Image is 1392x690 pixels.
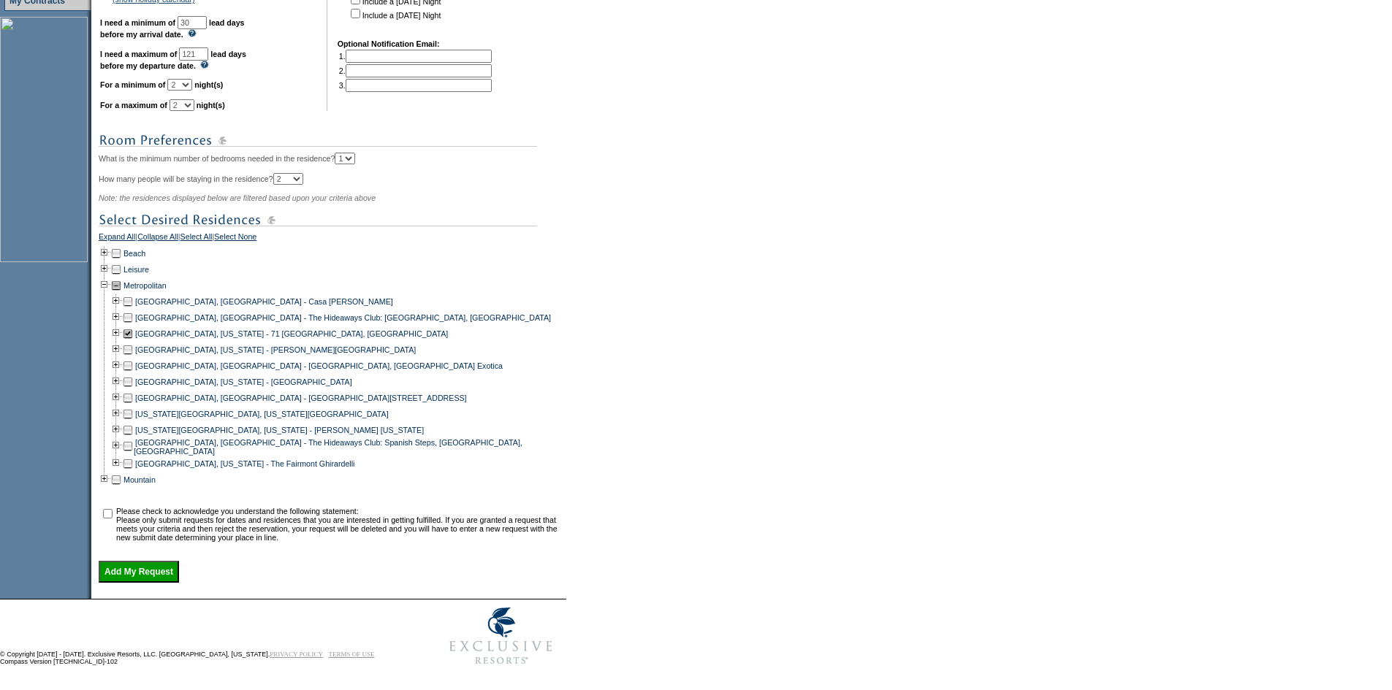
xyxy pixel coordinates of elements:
img: Exclusive Resorts [436,599,566,672]
a: Expand All [99,232,135,245]
a: [GEOGRAPHIC_DATA], [GEOGRAPHIC_DATA] - The Hideaways Club: Spanish Steps, [GEOGRAPHIC_DATA], [GEO... [134,438,522,456]
td: Please check to acknowledge you understand the following statement: Please only submit requests f... [116,507,561,542]
a: [GEOGRAPHIC_DATA], [US_STATE] - [PERSON_NAME][GEOGRAPHIC_DATA] [135,345,416,354]
a: [GEOGRAPHIC_DATA], [US_STATE] - The Fairmont Ghirardelli [135,459,354,468]
a: Leisure [123,265,149,274]
a: Beach [123,249,145,258]
td: 1. [339,50,492,63]
img: subTtlRoomPreferences.gif [99,131,537,150]
img: questionMark_lightBlue.gif [200,61,209,69]
b: I need a minimum of [100,18,175,27]
b: lead days before my arrival date. [100,18,245,39]
b: Optional Notification Email: [338,39,440,48]
td: 3. [339,79,492,92]
a: [GEOGRAPHIC_DATA], [US_STATE] - 71 [GEOGRAPHIC_DATA], [GEOGRAPHIC_DATA] [135,329,448,338]
a: [GEOGRAPHIC_DATA], [US_STATE] - [GEOGRAPHIC_DATA] [135,377,352,386]
a: Select None [214,232,256,245]
b: I need a maximum of [100,50,177,58]
b: For a maximum of [100,101,167,110]
img: questionMark_lightBlue.gif [188,29,197,37]
a: [US_STATE][GEOGRAPHIC_DATA], [US_STATE] - [PERSON_NAME] [US_STATE] [135,426,424,434]
a: [GEOGRAPHIC_DATA], [GEOGRAPHIC_DATA] - [GEOGRAPHIC_DATA][STREET_ADDRESS] [135,394,467,402]
div: | | | [99,232,563,245]
a: Select All [180,232,213,245]
b: night(s) [197,101,225,110]
a: PRIVACY POLICY [270,651,323,658]
b: night(s) [194,80,223,89]
b: For a minimum of [100,80,165,89]
span: Note: the residences displayed below are filtered based upon your criteria above [99,193,376,202]
input: Add My Request [99,561,179,583]
a: Metropolitan [123,281,167,290]
a: Collapse All [137,232,178,245]
td: 2. [339,64,492,77]
a: Mountain [123,475,156,484]
a: [US_STATE][GEOGRAPHIC_DATA], [US_STATE][GEOGRAPHIC_DATA] [135,410,389,418]
a: [GEOGRAPHIC_DATA], [GEOGRAPHIC_DATA] - [GEOGRAPHIC_DATA], [GEOGRAPHIC_DATA] Exotica [135,361,503,370]
a: [GEOGRAPHIC_DATA], [GEOGRAPHIC_DATA] - The Hideaways Club: [GEOGRAPHIC_DATA], [GEOGRAPHIC_DATA] [135,313,551,322]
a: [GEOGRAPHIC_DATA], [GEOGRAPHIC_DATA] - Casa [PERSON_NAME] [135,297,393,306]
a: TERMS OF USE [329,651,375,658]
b: lead days before my departure date. [100,50,246,70]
